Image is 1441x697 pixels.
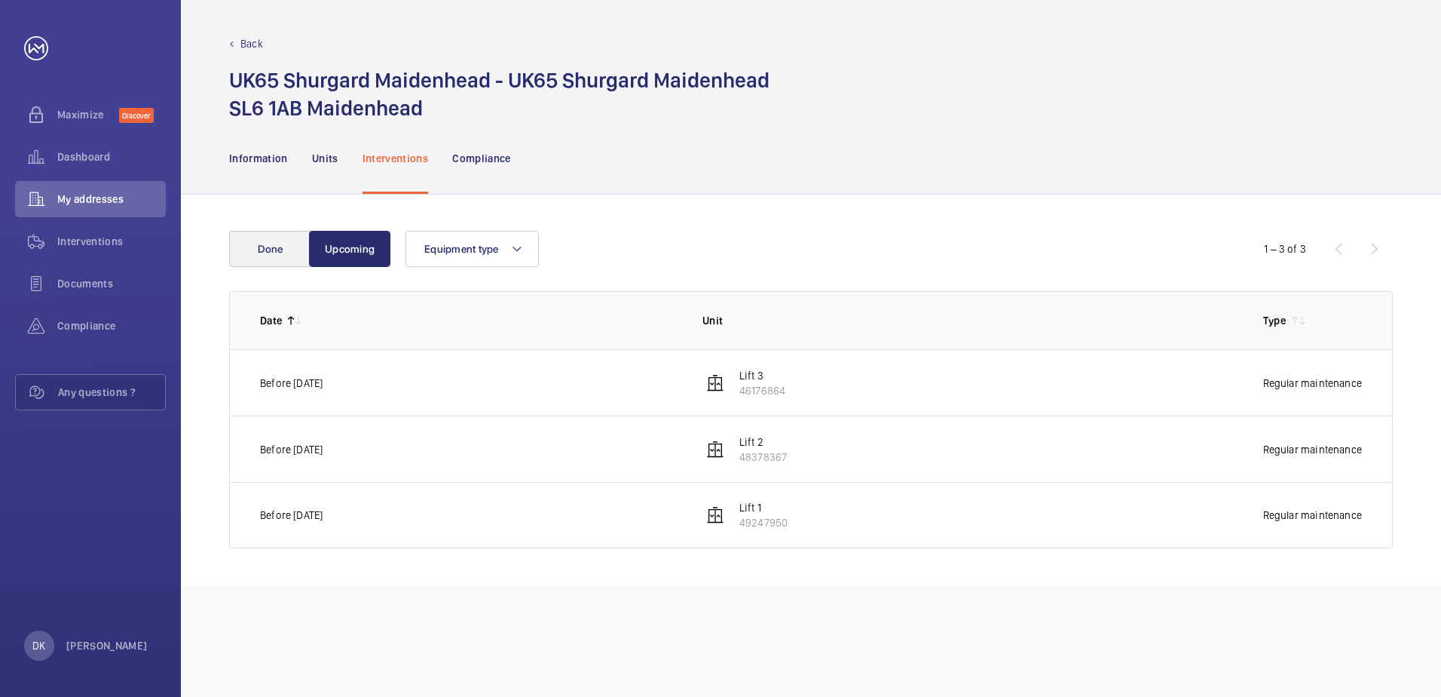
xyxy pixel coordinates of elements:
span: Any questions ? [58,385,165,400]
span: Compliance [57,318,166,333]
p: 46176864 [739,383,785,398]
p: [PERSON_NAME] [66,638,148,653]
p: Compliance [452,151,511,166]
span: Discover [119,108,154,123]
span: Maximize [57,107,119,122]
p: Lift 1 [739,500,788,515]
p: Back [240,36,263,51]
img: elevator.svg [706,441,724,459]
p: Units [312,151,338,166]
img: elevator.svg [706,374,724,392]
span: Equipment type [424,243,499,255]
button: Equipment type [405,231,539,267]
button: Done [229,231,311,267]
img: elevator.svg [706,506,724,524]
p: Regular maintenance [1263,442,1362,457]
p: Before [DATE] [260,508,323,523]
p: 49247950 [739,515,788,530]
p: Regular maintenance [1263,508,1362,523]
span: Dashboard [57,149,166,164]
p: Information [229,151,288,166]
div: 1 – 3 of 3 [1264,241,1306,256]
p: 48378367 [739,450,787,465]
p: Interventions [363,151,429,166]
p: DK [32,638,45,653]
p: Date [260,313,282,328]
p: Before [DATE] [260,376,323,391]
span: My addresses [57,192,166,207]
h1: UK65 Shurgard Maidenhead - UK65 Shurgard Maidenhead SL6 1AB Maidenhead [229,66,769,122]
span: Documents [57,276,166,291]
p: Regular maintenance [1263,376,1362,391]
span: Interventions [57,234,166,249]
p: Lift 3 [739,368,785,383]
p: Unit [702,313,1239,328]
p: Before [DATE] [260,442,323,457]
p: Lift 2 [739,434,787,450]
button: Upcoming [309,231,390,267]
p: Type [1263,313,1286,328]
